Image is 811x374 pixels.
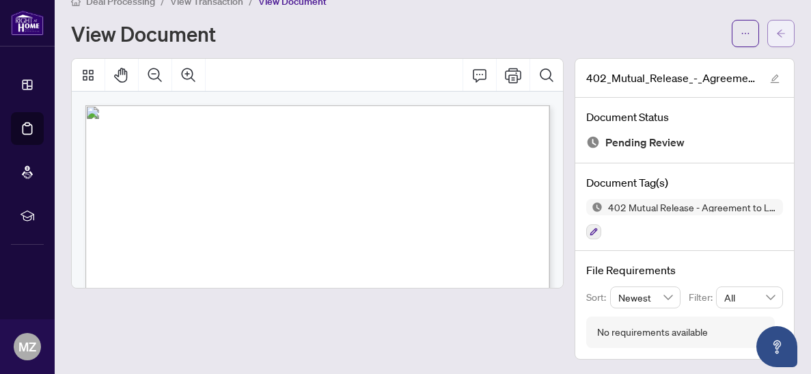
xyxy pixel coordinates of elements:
[741,29,750,38] span: ellipsis
[18,337,36,356] span: MZ
[776,29,786,38] span: arrow-left
[586,262,783,278] h4: File Requirements
[618,287,673,308] span: Newest
[586,109,783,125] h4: Document Status
[724,287,775,308] span: All
[597,325,708,340] div: No requirements available
[586,174,783,191] h4: Document Tag(s)
[770,74,780,83] span: edit
[756,326,797,367] button: Open asap
[603,202,783,212] span: 402 Mutual Release - Agreement to Lease - Residential
[586,135,600,149] img: Document Status
[586,70,757,86] span: 402_Mutual_Release_-_Agreement_to_Lease_-_Residential_-_PropTx-[PERSON_NAME] 3.pdf
[11,10,44,36] img: logo
[689,290,716,305] p: Filter:
[586,290,610,305] p: Sort:
[605,133,685,152] span: Pending Review
[71,23,216,44] h1: View Document
[586,199,603,215] img: Status Icon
